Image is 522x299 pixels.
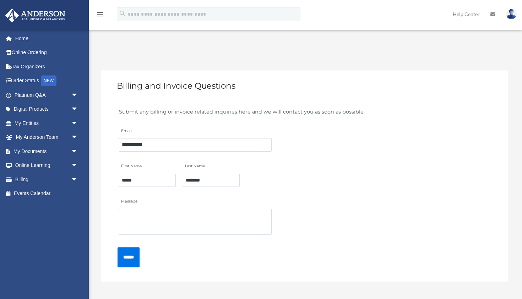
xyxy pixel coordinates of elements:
div: Submit any billing or invoice related inquiries here and we will contact you as soon as possible. [119,107,490,116]
a: My Documentsarrow_drop_down [5,144,89,158]
a: Home [5,31,89,46]
span: arrow_drop_down [71,102,85,117]
label: Email [119,127,190,135]
a: Billingarrow_drop_down [5,172,89,187]
span: arrow_drop_down [71,130,85,145]
span: arrow_drop_down [71,144,85,159]
a: My Entitiesarrow_drop_down [5,116,89,130]
span: arrow_drop_down [71,172,85,187]
a: Platinum Q&Aarrow_drop_down [5,88,89,102]
i: menu [96,10,104,19]
a: menu [96,12,104,19]
a: Online Learningarrow_drop_down [5,158,89,173]
a: My Anderson Teamarrow_drop_down [5,130,89,145]
span: arrow_drop_down [71,158,85,173]
span: arrow_drop_down [71,116,85,131]
label: Last Name [183,163,207,171]
a: Order StatusNEW [5,74,89,88]
a: Events Calendar [5,187,89,201]
label: Message [119,198,190,206]
img: Anderson Advisors Platinum Portal [3,9,67,22]
a: Online Ordering [5,46,89,60]
label: First Name [119,163,144,171]
a: Digital Productsarrow_drop_down [5,102,89,116]
img: User Pic [506,9,517,19]
h3: Billing and Invoice Questions [101,70,508,101]
span: arrow_drop_down [71,88,85,103]
a: Tax Organizers [5,59,89,74]
div: NEW [41,75,56,86]
i: search [119,10,126,17]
